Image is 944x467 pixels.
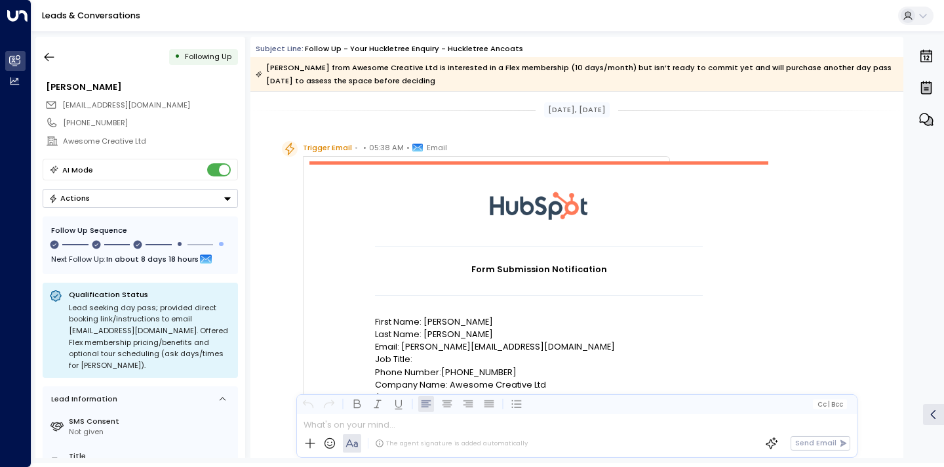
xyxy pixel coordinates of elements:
[300,396,316,412] button: Undo
[817,401,843,408] span: Cc Bcc
[49,193,90,203] div: Actions
[256,43,304,54] span: Subject Line:
[305,43,523,54] div: Follow up - Your Huckletree Enquiry - Huckletree Ancoats
[375,263,703,275] h1: Form Submission Notification
[490,165,588,246] img: HubSpot
[42,10,140,21] a: Leads & Conversations
[69,302,231,372] div: Lead seeking day pass; provided direct booking link/instructions to email [EMAIL_ADDRESS][DOMAIN_...
[375,378,703,391] p: Company Name: Awesome Creative Ltd
[375,353,703,365] p: Job Title:
[355,141,358,154] span: •
[544,102,610,117] div: [DATE], [DATE]
[63,136,237,147] div: Awesome Creative Ltd
[185,51,231,62] span: Following Up
[256,61,897,87] div: [PERSON_NAME] from Awesome Creative Ltd is interested in a Flex membership (10 days/month) but is...
[427,141,447,154] span: Email
[375,366,703,378] p: Phone Number:[PHONE_NUMBER]
[69,416,233,427] label: SMS Consent
[375,340,703,353] p: Email: [PERSON_NAME][EMAIL_ADDRESS][DOMAIN_NAME]
[62,100,190,110] span: [EMAIL_ADDRESS][DOMAIN_NAME]
[63,117,237,129] div: [PHONE_NUMBER]
[62,100,190,111] span: rob@awesomecreative.co.uk
[174,47,180,66] div: •
[321,396,337,412] button: Redo
[375,315,703,328] p: First Name: [PERSON_NAME]
[51,252,229,266] div: Next Follow Up:
[363,141,366,154] span: •
[62,163,93,176] div: AI Mode
[69,451,233,462] label: Title
[47,394,117,405] div: Lead Information
[375,439,528,448] div: The agent signature is added automatically
[69,289,231,300] p: Qualification Status
[813,399,847,409] button: Cc|Bcc
[106,252,199,266] span: In about 8 days 18 hours
[828,401,830,408] span: |
[51,225,229,236] div: Follow Up Sequence
[43,189,238,208] div: Button group with a nested menu
[406,141,410,154] span: •
[303,141,352,154] span: Trigger Email
[369,141,404,154] span: 05:38 AM
[69,426,233,437] div: Not given
[46,81,237,93] div: [PERSON_NAME]
[43,189,238,208] button: Actions
[375,328,703,340] p: Last Name: [PERSON_NAME]
[375,391,703,403] p: I'm interested in:Shared Workspace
